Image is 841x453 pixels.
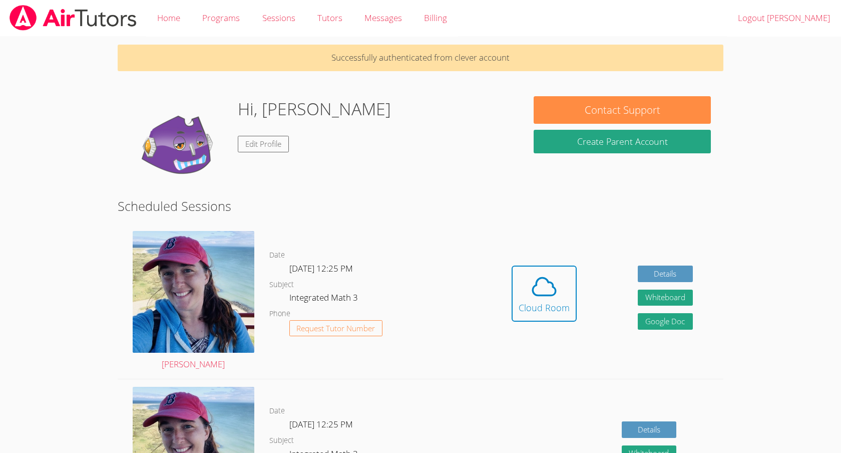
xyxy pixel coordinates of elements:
dt: Subject [269,434,294,447]
button: Request Tutor Number [289,320,383,337]
span: Request Tutor Number [296,325,375,332]
div: Cloud Room [519,301,570,315]
img: default.png [130,96,230,196]
a: Details [638,266,693,282]
dt: Date [269,249,285,262]
span: [DATE] 12:25 PM [289,418,353,430]
a: Details [622,421,677,438]
img: airtutors_banner-c4298cdbf04f3fff15de1276eac7730deb9818008684d7c2e4769d2f7ddbe033.png [9,5,138,31]
dt: Phone [269,308,290,320]
dd: Integrated Math 3 [289,291,360,308]
button: Contact Support [534,96,711,124]
a: [PERSON_NAME] [133,231,254,371]
a: Google Doc [638,313,693,330]
a: Edit Profile [238,136,289,152]
button: Cloud Room [512,266,577,322]
span: Messages [364,12,402,24]
button: Create Parent Account [534,130,711,153]
dt: Date [269,405,285,417]
h2: Scheduled Sessions [118,196,723,215]
button: Whiteboard [638,290,693,306]
h1: Hi, [PERSON_NAME] [238,96,391,122]
span: [DATE] 12:25 PM [289,263,353,274]
img: avatar.png [133,231,254,352]
dt: Subject [269,279,294,291]
p: Successfully authenticated from clever account [118,45,723,71]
